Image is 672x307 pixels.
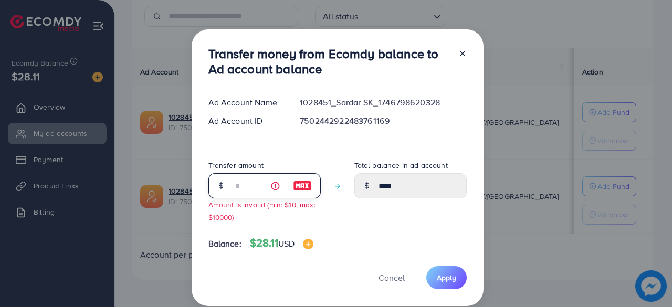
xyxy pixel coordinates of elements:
button: Apply [426,266,467,289]
span: Balance: [208,238,241,250]
button: Cancel [365,266,418,289]
label: Transfer amount [208,160,264,171]
h4: $28.11 [250,237,313,250]
span: Cancel [379,272,405,283]
img: image [293,179,312,192]
h3: Transfer money from Ecomdy balance to Ad account balance [208,46,450,77]
div: Ad Account ID [200,115,292,127]
img: image [303,239,313,249]
label: Total balance in ad account [354,160,448,171]
span: Apply [437,272,456,283]
div: Ad Account Name [200,97,292,109]
div: 1028451_Sardar SK_1746798620328 [291,97,475,109]
small: Amount is invalid (min: $10, max: $10000) [208,199,316,221]
span: USD [278,238,295,249]
div: 7502442922483761169 [291,115,475,127]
